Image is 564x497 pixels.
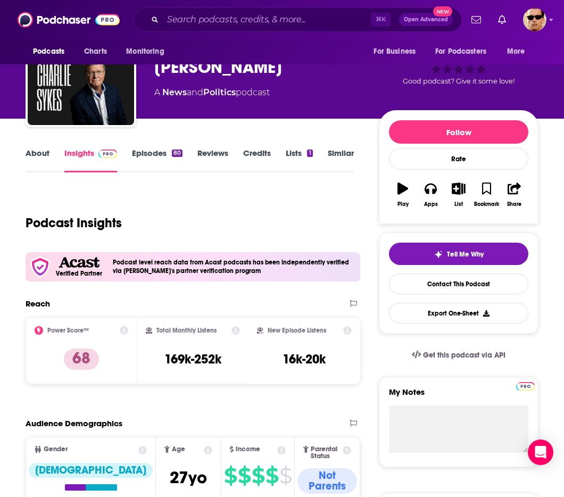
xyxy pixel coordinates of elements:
[494,11,510,29] a: Show notifications dropdown
[56,270,102,277] h5: Verified Partner
[501,176,528,214] button: Share
[170,467,207,488] span: 27 yo
[366,42,429,62] button: open menu
[134,7,462,32] div: Search podcasts, credits, & more...
[98,150,117,158] img: Podchaser Pro
[64,349,99,370] p: 68
[59,257,99,268] img: Acast
[528,440,553,465] div: Open Intercom Messenger
[424,201,438,208] div: Apps
[132,148,183,172] a: Episodes80
[154,86,270,99] div: A podcast
[172,446,185,453] span: Age
[307,150,312,157] div: 1
[297,468,357,494] div: Not Parents
[389,274,528,294] a: Contact This Podcast
[26,299,50,309] h2: Reach
[423,351,505,360] span: Get this podcast via API
[389,148,528,170] div: Rate
[434,250,443,259] img: tell me why sparkle
[203,87,236,97] a: Politics
[389,176,417,214] button: Play
[162,87,187,97] a: News
[474,201,499,208] div: Bookmark
[119,42,178,62] button: open menu
[523,8,546,31] img: User Profile
[433,6,452,16] span: New
[252,467,264,484] span: $
[243,148,271,172] a: Credits
[445,176,472,214] button: List
[389,303,528,324] button: Export One-Sheet
[77,42,113,62] a: Charts
[500,42,538,62] button: open menu
[163,11,371,28] input: Search podcasts, credits, & more...
[26,148,49,172] a: About
[113,259,356,275] h4: Podcast level reach data from Acast podcasts has been independently verified via [PERSON_NAME]'s ...
[26,42,78,62] button: open menu
[523,8,546,31] span: Logged in as karldevries
[26,215,122,231] h1: Podcast Insights
[435,44,486,59] span: For Podcasters
[266,467,278,484] span: $
[28,19,134,125] img: To The Contrary with Charlie Sykes
[389,243,528,265] button: tell me why sparkleTell Me Why
[428,42,502,62] button: open menu
[403,77,515,85] span: Good podcast? Give it some love!
[507,44,525,59] span: More
[283,351,326,367] h3: 16k-20k
[172,150,183,157] div: 80
[126,44,164,59] span: Monitoring
[279,467,292,484] span: $
[389,120,528,144] button: Follow
[30,256,51,277] img: verfied icon
[164,351,221,367] h3: 169k-252k
[374,44,416,59] span: For Business
[197,148,228,172] a: Reviews
[507,201,521,208] div: Share
[64,148,117,172] a: InsightsPodchaser Pro
[47,327,89,334] h2: Power Score™
[33,44,64,59] span: Podcasts
[238,467,251,484] span: $
[84,44,107,59] span: Charts
[236,446,260,453] span: Income
[44,446,68,453] span: Gender
[328,148,354,172] a: Similar
[404,17,448,22] span: Open Advanced
[403,342,514,368] a: Get this podcast via API
[26,418,122,428] h2: Audience Demographics
[311,446,341,460] span: Parental Status
[417,176,444,214] button: Apps
[389,387,528,405] label: My Notes
[156,327,217,334] h2: Total Monthly Listens
[397,201,409,208] div: Play
[523,8,546,31] button: Show profile menu
[18,10,120,30] img: Podchaser - Follow, Share and Rate Podcasts
[29,463,153,478] div: [DEMOGRAPHIC_DATA]
[399,13,453,26] button: Open AdvancedNew
[454,201,463,208] div: List
[286,148,312,172] a: Lists1
[472,176,500,214] button: Bookmark
[371,13,391,27] span: ⌘ K
[447,250,484,259] span: Tell Me Why
[516,382,535,391] img: Podchaser Pro
[224,467,237,484] span: $
[268,327,326,334] h2: New Episode Listens
[516,380,535,391] a: Pro website
[187,87,203,97] span: and
[467,11,485,29] a: Show notifications dropdown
